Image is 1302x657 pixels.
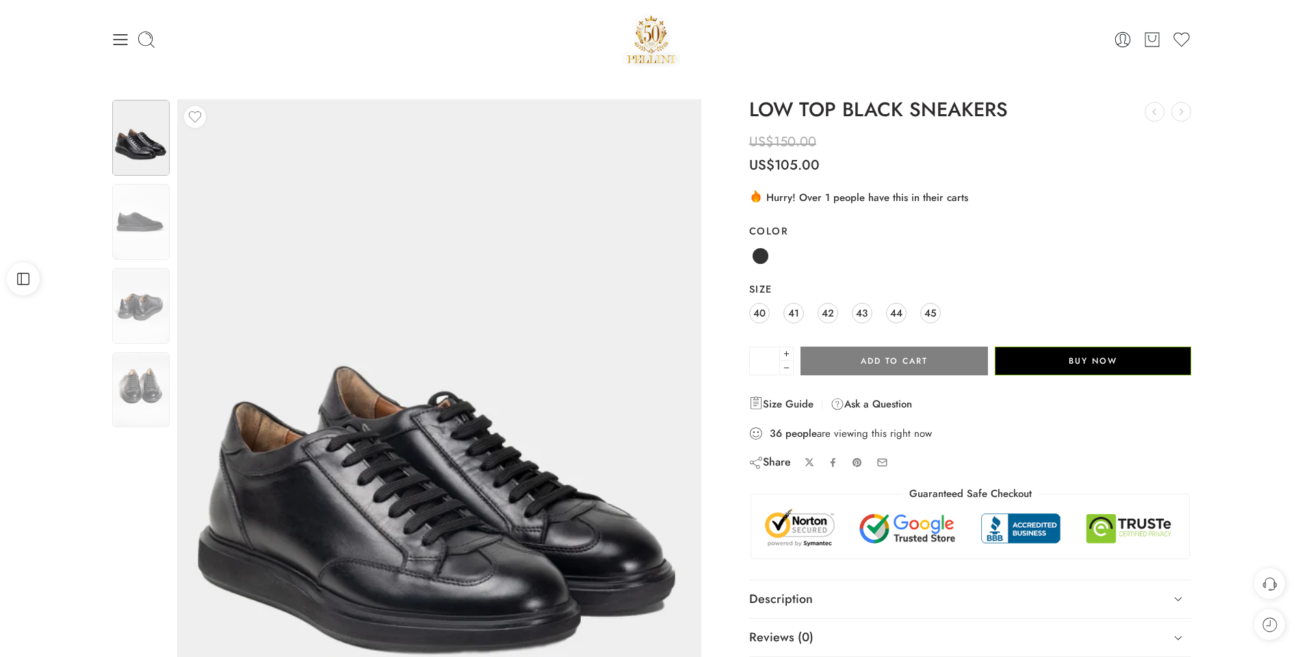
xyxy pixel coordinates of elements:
[852,457,863,468] a: Pin on Pinterest
[831,396,912,412] a: Ask a Question
[749,224,1192,238] label: Color
[749,282,1192,296] label: Size
[886,303,907,323] a: 44
[749,99,1192,121] h1: LOW TOP BLACK SNEAKERS
[852,303,872,323] a: 43
[818,303,838,323] a: 42
[770,427,782,440] strong: 36
[1172,30,1191,49] a: Wishlist
[749,303,770,323] a: 40
[749,132,816,152] bdi: 150.00
[622,10,681,68] img: Pellini
[822,304,834,322] span: 42
[805,457,815,468] a: Share on X
[1113,30,1132,49] a: Login / Register
[783,303,804,323] a: 41
[749,347,780,375] input: Product quantity
[761,508,1180,548] img: Trust
[749,132,774,152] span: US$
[112,352,170,428] img: Artboard 2
[924,304,937,322] span: 45
[902,487,1039,501] legend: Guaranteed Safe Checkout
[749,155,774,175] span: US$
[749,455,791,470] div: Share
[828,457,838,468] a: Share on Facebook
[749,189,1192,205] div: Hurry! Over 1 people have this in their carts
[995,347,1191,375] button: Buy Now
[112,184,170,260] img: Artboard 2
[876,457,888,468] a: Email to your friends
[622,10,681,68] a: Pellini -
[788,304,799,322] span: 41
[749,396,813,412] a: Size Guide
[112,268,170,344] img: Artboard 2
[749,619,1192,657] a: Reviews (0)
[749,155,820,175] bdi: 105.00
[1143,30,1162,49] a: Cart
[749,426,1192,441] div: are viewing this right now
[749,580,1192,619] a: Description
[920,303,941,323] a: 45
[753,304,766,322] span: 40
[800,347,988,375] button: Add to cart
[856,304,868,322] span: 43
[785,427,817,440] strong: people
[890,304,902,322] span: 44
[112,100,170,176] img: Artboard 2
